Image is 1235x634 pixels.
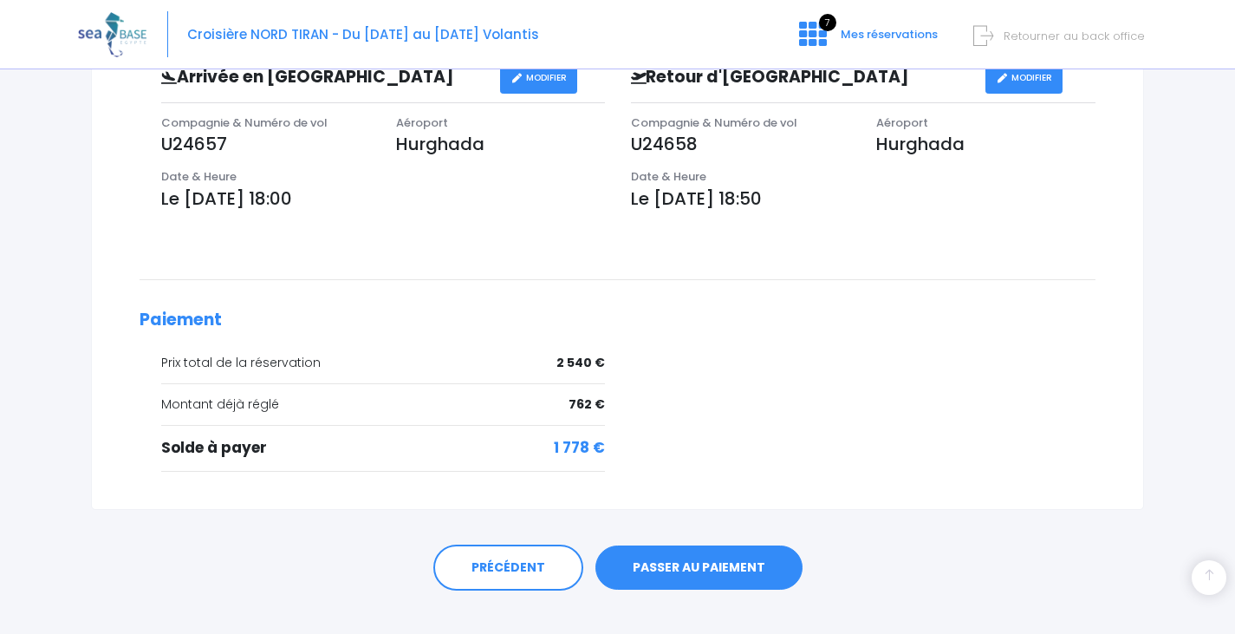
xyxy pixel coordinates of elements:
[161,131,370,157] p: U24657
[819,14,836,31] span: 7
[618,68,986,88] h3: Retour d'[GEOGRAPHIC_DATA]
[433,545,583,592] a: PRÉCÉDENT
[500,63,577,94] a: MODIFIER
[980,28,1145,44] a: Retourner au back office
[631,114,797,131] span: Compagnie & Numéro de vol
[1004,28,1145,44] span: Retourner au back office
[396,131,605,157] p: Hurghada
[595,546,803,591] a: PASSER AU PAIEMENT
[396,114,448,131] span: Aéroport
[140,310,1095,330] h2: Paiement
[785,32,948,49] a: 7 Mes réservations
[148,68,500,88] h3: Arrivée en [GEOGRAPHIC_DATA]
[161,186,605,212] p: Le [DATE] 18:00
[631,186,1096,212] p: Le [DATE] 18:50
[161,437,605,460] div: Solde à payer
[569,395,605,414] span: 762 €
[556,354,605,372] span: 2 540 €
[841,26,938,42] span: Mes réservations
[161,168,237,185] span: Date & Heure
[161,114,328,131] span: Compagnie & Numéro de vol
[161,395,605,414] div: Montant déjà réglé
[161,354,605,372] div: Prix total de la réservation
[985,63,1063,94] a: MODIFIER
[631,131,850,157] p: U24658
[876,114,928,131] span: Aéroport
[631,168,706,185] span: Date & Heure
[554,437,605,460] span: 1 778 €
[876,131,1095,157] p: Hurghada
[187,25,539,43] span: Croisière NORD TIRAN - Du [DATE] au [DATE] Volantis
